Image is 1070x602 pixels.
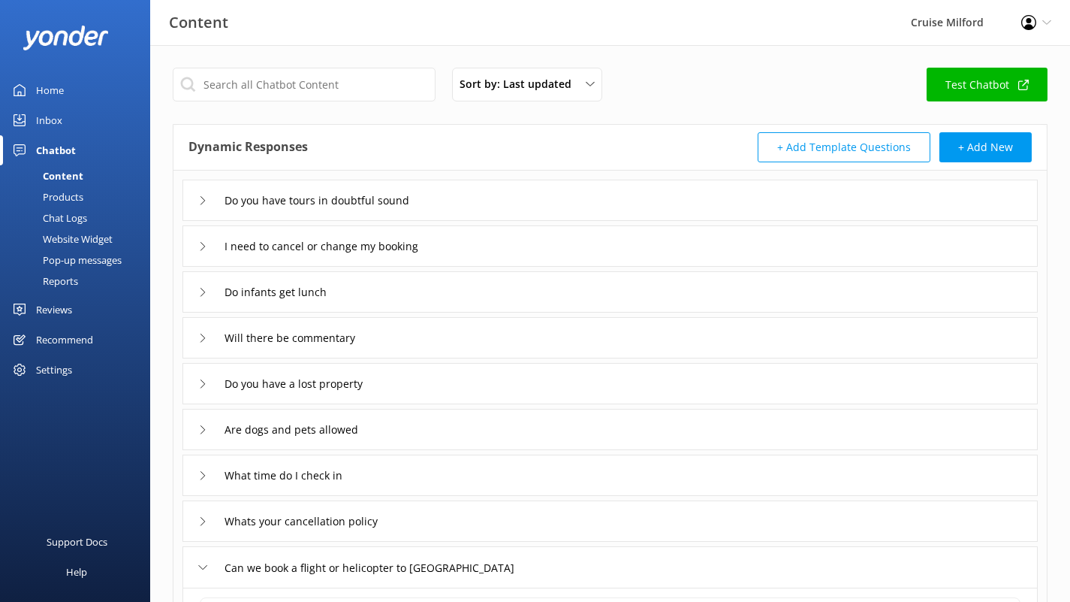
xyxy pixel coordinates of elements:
[9,228,150,250] a: Website Widget
[188,132,308,162] h4: Dynamic Responses
[9,271,150,292] a: Reports
[36,135,76,165] div: Chatbot
[9,165,83,186] div: Content
[36,355,72,385] div: Settings
[169,11,228,35] h3: Content
[66,557,87,587] div: Help
[173,68,436,101] input: Search all Chatbot Content
[9,186,150,207] a: Products
[36,325,93,355] div: Recommend
[758,132,930,162] button: + Add Template Questions
[9,207,150,228] a: Chat Logs
[939,132,1032,162] button: + Add New
[36,295,72,325] div: Reviews
[9,165,150,186] a: Content
[9,250,122,271] div: Pop-up messages
[36,105,62,135] div: Inbox
[9,271,78,292] div: Reports
[23,26,109,50] img: yonder-white-logo.png
[460,76,580,92] span: Sort by: Last updated
[36,75,64,105] div: Home
[927,68,1047,101] a: Test Chatbot
[9,228,113,250] div: Website Widget
[9,186,83,207] div: Products
[9,250,150,271] a: Pop-up messages
[47,527,107,557] div: Support Docs
[9,207,87,228] div: Chat Logs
